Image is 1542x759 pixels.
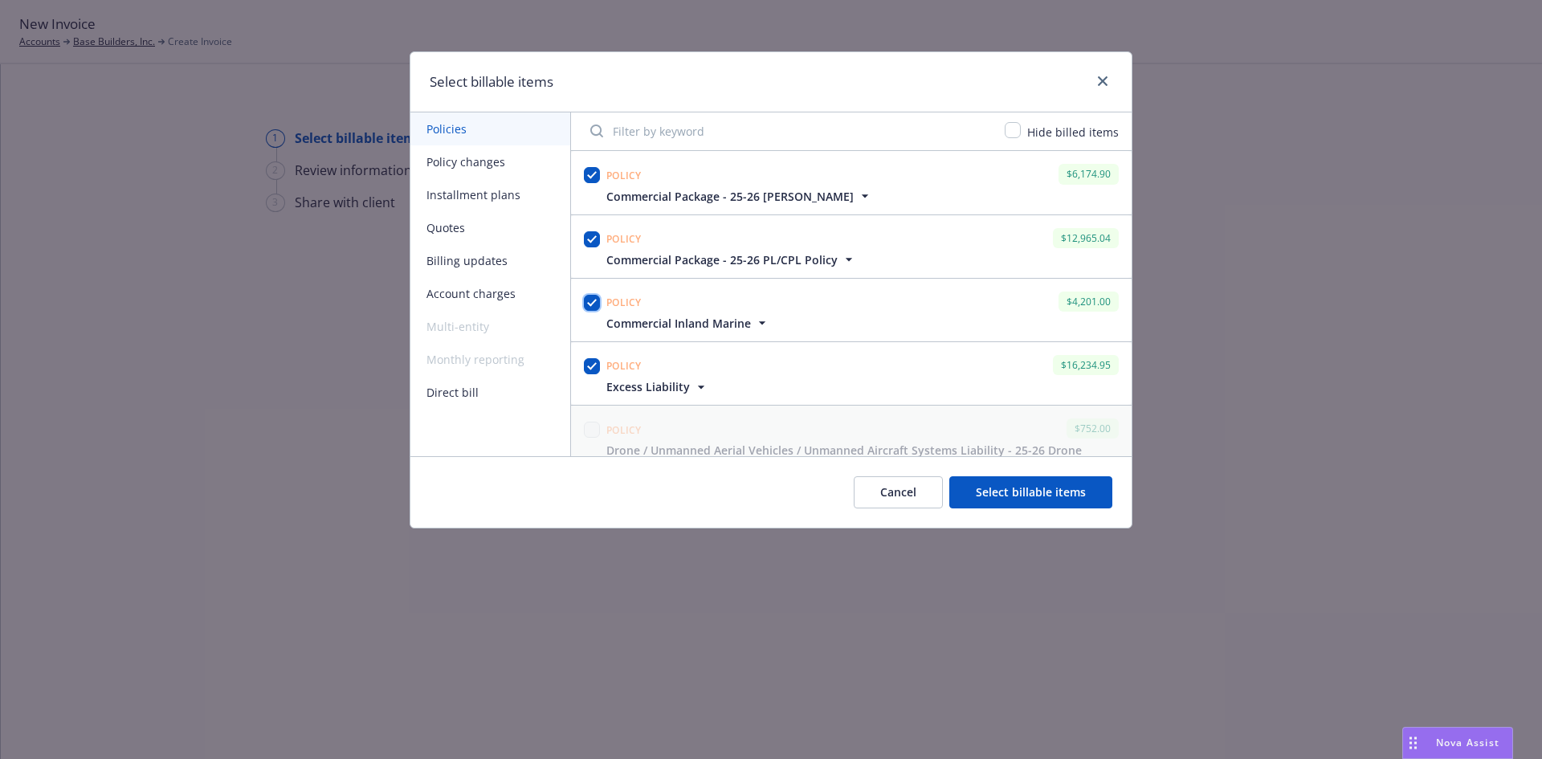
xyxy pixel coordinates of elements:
button: Excess Liability [606,378,709,395]
button: Nova Assist [1402,727,1513,759]
div: $12,965.04 [1053,228,1119,248]
span: Policy [606,232,642,246]
button: Select billable items [949,476,1112,508]
button: Quotes [410,211,570,244]
button: Cancel [854,476,943,508]
span: Policy [606,169,642,182]
button: Policy changes [410,145,570,178]
button: Drone / Unmanned Aerial Vehicles / Unmanned Aircraft Systems Liability - 25-26 Drone Policy [606,442,1122,475]
button: Commercial Inland Marine [606,315,770,332]
span: Multi-entity [410,310,570,343]
span: Monthly reporting [410,343,570,376]
span: Policy$752.00Drone / Unmanned Aerial Vehicles / Unmanned Aircraft Systems Liability - 25-26 Drone... [571,406,1132,485]
button: Direct bill [410,376,570,409]
div: $4,201.00 [1059,292,1119,312]
span: Hide billed items [1027,124,1119,140]
span: Commercial Package - 25-26 [PERSON_NAME] [606,188,854,205]
a: close [1093,71,1112,91]
button: Account charges [410,277,570,310]
span: Commercial Package - 25-26 PL/CPL Policy [606,251,838,268]
button: Billing updates [410,244,570,277]
div: Drag to move [1403,728,1423,758]
span: Drone / Unmanned Aerial Vehicles / Unmanned Aircraft Systems Liability - 25-26 Drone Policy [606,442,1103,475]
button: Installment plans [410,178,570,211]
span: Policy [606,359,642,373]
div: $16,234.95 [1053,355,1119,375]
h1: Select billable items [430,71,553,92]
span: Policy [606,423,642,437]
button: Commercial Package - 25-26 PL/CPL Policy [606,251,857,268]
span: Commercial Inland Marine [606,315,751,332]
span: Nova Assist [1436,736,1499,749]
div: $6,174.90 [1059,164,1119,184]
div: $752.00 [1067,418,1119,439]
span: Policy [606,296,642,309]
button: Policies [410,112,570,145]
span: Excess Liability [606,378,690,395]
input: Filter by keyword [581,115,995,147]
button: Commercial Package - 25-26 [PERSON_NAME] [606,188,873,205]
